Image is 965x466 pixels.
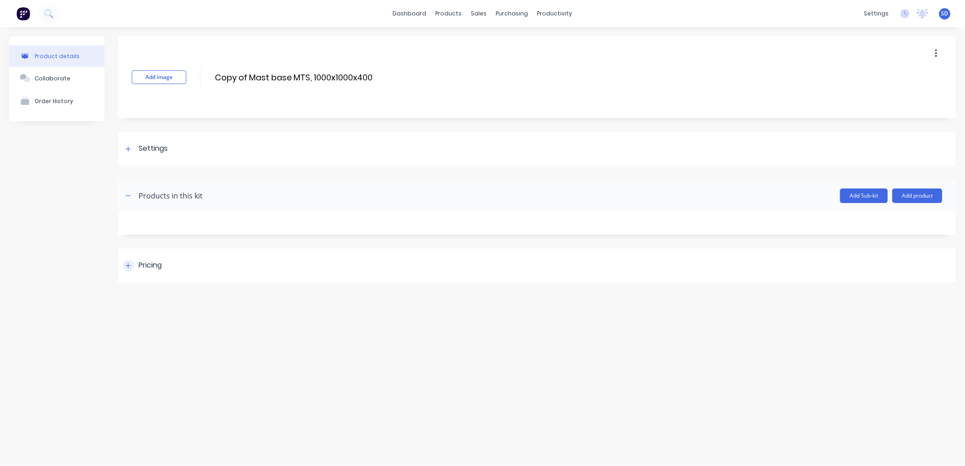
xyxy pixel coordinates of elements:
button: Collaborate [9,67,104,89]
div: Order History [35,98,73,104]
div: Pricing [139,260,162,271]
div: purchasing [492,7,533,20]
div: products [431,7,467,20]
a: dashboard [388,7,431,20]
img: Factory [16,7,30,20]
button: Add product [892,188,942,203]
div: settings [859,7,893,20]
div: Settings [139,143,168,154]
div: Product details [35,53,80,59]
button: Add image [132,70,186,84]
button: Add Sub-kit [840,188,888,203]
button: Product details [9,45,104,67]
input: Enter kit name [214,71,375,84]
div: Collaborate [35,75,70,82]
div: productivity [533,7,577,20]
button: Order History [9,89,104,112]
span: SD [941,10,949,18]
div: sales [467,7,492,20]
div: Products in this kit [139,190,203,201]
